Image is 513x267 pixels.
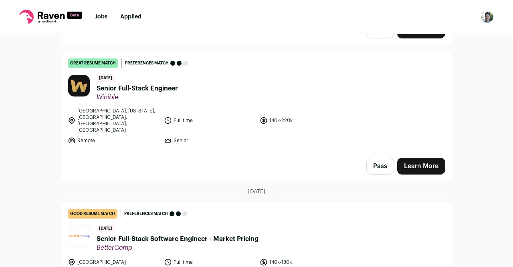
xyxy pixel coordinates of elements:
img: 9b597dde9f7a2f77d97335cf8cd83bbe486521ce79d7da6dfbd462f5af1905ab.png [68,225,90,247]
div: good resume match [68,209,117,219]
a: great resume match Preferences match [DATE] Senior Full-Stack Engineer Winible [GEOGRAPHIC_DATA],... [61,52,452,151]
span: Senior Full-Stack Engineer [97,84,178,93]
li: 140k-220k [260,108,351,133]
span: [DATE] [97,225,115,233]
button: Open dropdown [481,10,494,23]
span: Winible [97,93,178,101]
span: [DATE] [97,74,115,82]
li: Senior [164,137,255,145]
li: Full time [164,108,255,133]
img: 43b18ab6283ad68dcf553538c9999746d409d86ec1a7710a5e02ebaa71a55a8b.jpg [68,75,90,96]
span: Senior Full-Stack Software Engineer - Market Pricing [97,234,259,244]
li: Remote [68,137,159,145]
div: great resume match [68,58,118,68]
li: 140k-180k [260,258,351,266]
img: 19207836-medium_jpg [481,10,494,23]
li: [GEOGRAPHIC_DATA] [68,258,159,266]
button: Pass [366,158,394,175]
span: [DATE] [248,188,265,196]
a: Learn More [397,158,445,175]
li: [GEOGRAPHIC_DATA], [US_STATE], [GEOGRAPHIC_DATA], [GEOGRAPHIC_DATA], [GEOGRAPHIC_DATA] [68,108,159,133]
li: Full time [164,258,255,266]
span: Preferences match [125,59,169,67]
span: BetterComp [97,244,259,252]
span: Preferences match [124,210,168,218]
a: Jobs [95,14,107,20]
a: Applied [120,14,141,20]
